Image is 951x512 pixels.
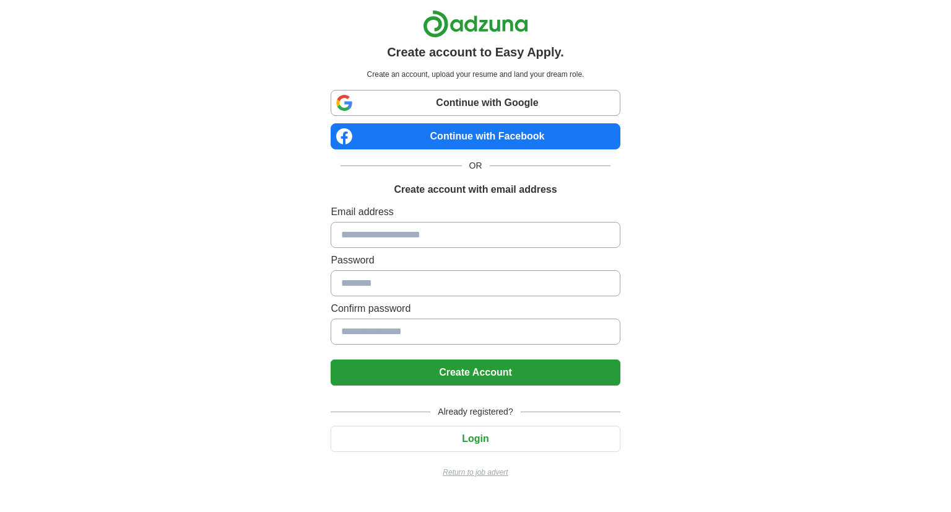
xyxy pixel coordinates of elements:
h1: Create account to Easy Apply. [387,43,564,61]
p: Create an account, upload your resume and land your dream role. [333,69,617,80]
label: Confirm password [331,301,620,316]
a: Login [331,433,620,444]
h1: Create account with email address [394,182,557,197]
button: Login [331,426,620,452]
img: Adzuna logo [423,10,528,38]
button: Create Account [331,360,620,386]
label: Password [331,253,620,268]
a: Continue with Google [331,90,620,116]
a: Return to job advert [331,467,620,478]
span: Already registered? [430,405,520,418]
a: Continue with Facebook [331,123,620,149]
span: OR [462,159,490,172]
label: Email address [331,205,620,219]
